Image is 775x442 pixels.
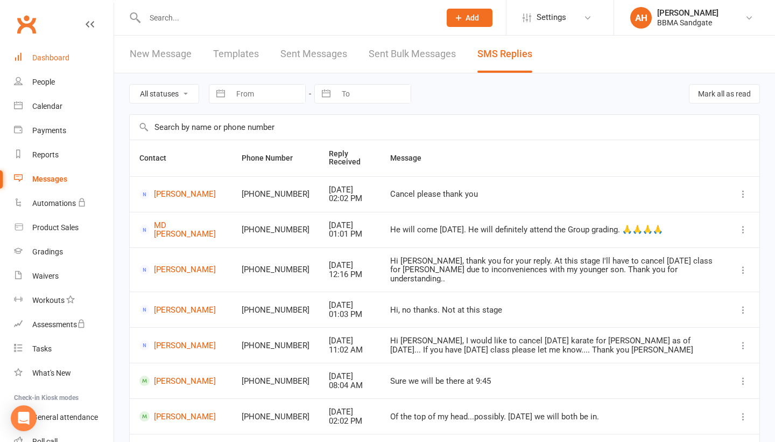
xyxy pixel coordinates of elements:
[242,412,309,422] div: [PHONE_NUMBER]
[390,336,717,354] div: Hi [PERSON_NAME], I would like to cancel [DATE] karate for [PERSON_NAME] as of [DATE]... If you h...
[32,126,66,135] div: Payments
[381,140,727,176] th: Message
[14,167,114,191] a: Messages
[139,221,222,239] a: MD [PERSON_NAME]
[242,190,309,199] div: [PHONE_NUMBER]
[657,8,718,18] div: [PERSON_NAME]
[32,175,67,183] div: Messages
[242,225,309,234] div: [PHONE_NUMBER]
[14,119,114,143] a: Payments
[390,412,717,422] div: Of the top of my head...possibly. [DATE] we will both be in.
[139,189,222,199] a: [PERSON_NAME]
[32,53,69,62] div: Dashboard
[390,190,717,199] div: Cancel please thank you
[14,46,114,70] a: Dashboard
[32,247,63,256] div: Gradings
[537,5,566,30] span: Settings
[139,411,222,422] a: [PERSON_NAME]
[14,216,114,240] a: Product Sales
[32,369,71,377] div: What's New
[14,264,114,288] a: Waivers
[139,265,222,275] a: [PERSON_NAME]
[329,408,371,417] div: [DATE]
[130,115,759,140] input: Search by name or phone number
[14,191,114,216] a: Automations
[13,11,40,38] a: Clubworx
[242,306,309,315] div: [PHONE_NUMBER]
[329,185,371,195] div: [DATE]
[242,341,309,350] div: [PHONE_NUMBER]
[32,296,65,305] div: Workouts
[329,221,371,230] div: [DATE]
[14,143,114,167] a: Reports
[390,225,717,234] div: He will come [DATE]. He will definitely attend the Group grading. 🙏🙏🙏🙏
[390,377,717,386] div: Sure we will be there at 9:45
[32,320,86,329] div: Assessments
[14,313,114,337] a: Assessments
[329,270,371,279] div: 12:16 PM
[242,377,309,386] div: [PHONE_NUMBER]
[329,261,371,270] div: [DATE]
[32,272,59,280] div: Waivers
[32,150,59,159] div: Reports
[32,344,52,353] div: Tasks
[477,36,532,73] a: SMS Replies
[689,84,760,103] button: Mark all as read
[11,405,37,431] div: Open Intercom Messenger
[329,230,371,239] div: 01:01 PM
[230,85,305,103] input: From
[390,306,717,315] div: Hi, no thanks. Not at this stage
[657,18,718,27] div: BBMA Sandgate
[319,140,381,176] th: Reply Received
[14,337,114,361] a: Tasks
[14,405,114,430] a: General attendance kiosk mode
[130,36,192,73] a: New Message
[329,372,371,381] div: [DATE]
[142,10,433,25] input: Search...
[329,194,371,203] div: 02:02 PM
[139,340,222,350] a: [PERSON_NAME]
[14,288,114,313] a: Workouts
[329,381,371,390] div: 08:04 AM
[329,417,371,426] div: 02:02 PM
[280,36,347,73] a: Sent Messages
[466,13,479,22] span: Add
[329,310,371,319] div: 01:03 PM
[14,240,114,264] a: Gradings
[242,265,309,274] div: [PHONE_NUMBER]
[32,223,79,232] div: Product Sales
[329,346,371,355] div: 11:02 AM
[139,376,222,386] a: [PERSON_NAME]
[130,140,232,176] th: Contact
[14,94,114,119] a: Calendar
[369,36,456,73] a: Sent Bulk Messages
[232,140,319,176] th: Phone Number
[329,301,371,310] div: [DATE]
[14,361,114,385] a: What's New
[213,36,259,73] a: Templates
[14,70,114,94] a: People
[329,336,371,346] div: [DATE]
[630,7,652,29] div: AH
[32,102,62,110] div: Calendar
[390,257,717,284] div: Hi [PERSON_NAME], thank you for your reply. At this stage I'll have to cancel [DATE] class for [P...
[139,305,222,315] a: [PERSON_NAME]
[336,85,411,103] input: To
[32,78,55,86] div: People
[32,413,98,422] div: General attendance
[447,9,492,27] button: Add
[32,199,76,208] div: Automations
